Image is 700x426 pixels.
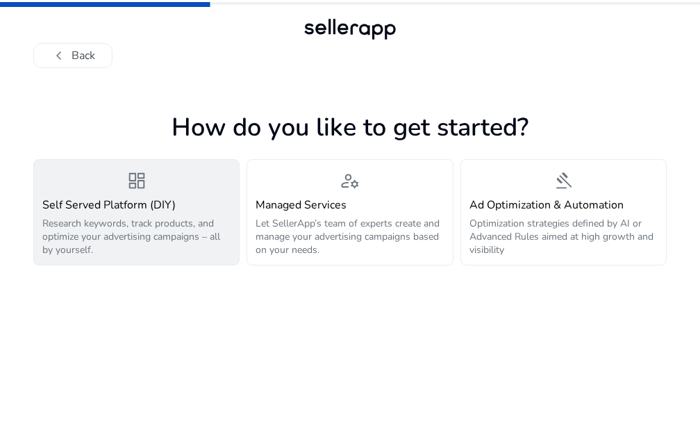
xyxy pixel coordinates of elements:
p: Optimization strategies defined by AI or Advanced Rules aimed at high growth and visibility [469,217,658,256]
button: gavelAd Optimization & AutomationOptimization strategies defined by AI or Advanced Rules aimed at... [460,159,667,265]
span: dashboard [126,168,147,193]
button: chevron_leftBack [33,43,112,68]
p: Research keywords, track products, and optimize your advertising campaigns – all by yourself. [42,217,231,256]
span: gavel [553,168,574,193]
button: dashboardSelf Served Platform (DIY)Research keywords, track products, and optimize your advertisi... [33,159,240,265]
h4: Managed Services [256,199,444,212]
span: manage_accounts [340,168,360,193]
h4: Self Served Platform (DIY) [42,199,231,212]
p: Let SellerApp’s team of experts create and manage your advertising campaigns based on your needs. [256,217,444,256]
h4: Ad Optimization & Automation [469,199,658,212]
h1: How do you like to get started? [33,113,667,142]
span: chevron_left [51,47,67,64]
button: manage_accountsManaged ServicesLet SellerApp’s team of experts create and manage your advertising... [247,159,453,265]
